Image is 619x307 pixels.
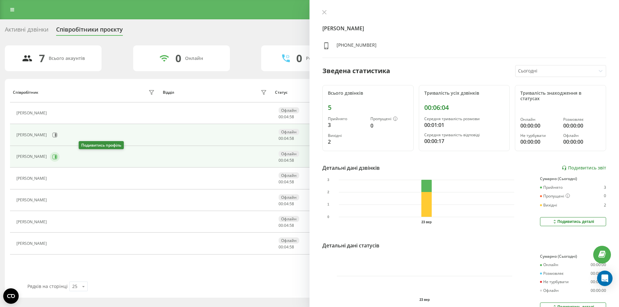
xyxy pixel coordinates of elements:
[424,133,505,137] div: Середня тривалість відповіді
[13,90,38,95] div: Співробітник
[16,154,48,159] div: [PERSON_NAME]
[16,241,48,246] div: [PERSON_NAME]
[424,104,505,111] div: 00:06:04
[27,283,68,289] span: Рядків на сторінці
[79,141,124,149] div: Подивитись профіль
[520,91,601,101] div: Тривалість знаходження в статусах
[540,288,559,293] div: Офлайн
[562,165,606,171] a: Подивитись звіт
[540,280,569,284] div: Не турбувати
[16,220,48,224] div: [PERSON_NAME]
[279,136,294,141] div: : :
[563,117,601,122] div: Розмовляє
[424,137,505,145] div: 00:00:17
[284,158,289,163] span: 04
[322,24,606,32] h4: [PERSON_NAME]
[540,263,558,267] div: Онлайн
[284,201,289,206] span: 04
[552,219,594,224] div: Подивитись деталі
[290,179,294,185] span: 58
[604,203,606,207] div: 2
[563,122,601,130] div: 00:00:00
[327,190,329,194] text: 2
[39,52,45,64] div: 7
[604,194,606,199] div: 0
[306,56,337,61] div: Розмовляють
[284,114,289,120] span: 04
[279,151,299,157] div: Офлайн
[424,91,505,96] div: Тривалість усіх дзвінків
[279,202,294,206] div: : :
[16,176,48,181] div: [PERSON_NAME]
[279,114,283,120] span: 00
[540,194,570,199] div: Пропущені
[49,56,85,61] div: Всього акаунтів
[175,52,181,64] div: 0
[72,283,77,290] div: 25
[540,203,557,207] div: Вихідні
[279,172,299,178] div: Офлайн
[322,66,390,76] div: Зведена статистика
[290,201,294,206] span: 58
[16,133,48,137] div: [PERSON_NAME]
[591,280,606,284] div: 00:00:00
[328,133,365,138] div: Вихідні
[520,117,558,122] div: Онлайн
[284,244,289,250] span: 04
[279,136,283,141] span: 00
[279,180,294,184] div: : :
[597,271,613,286] div: Open Intercom Messenger
[421,220,432,224] text: 23 вер
[279,129,299,135] div: Офлайн
[290,223,294,228] span: 58
[290,114,294,120] span: 58
[327,178,329,182] text: 3
[279,194,299,200] div: Офлайн
[3,288,19,304] button: Open CMP widget
[424,121,505,129] div: 00:01:01
[591,288,606,293] div: 00:00:00
[279,244,283,250] span: 00
[284,136,289,141] span: 04
[591,271,606,276] div: 00:00:00
[520,122,558,130] div: 00:00:00
[540,271,564,276] div: Розмовляє
[322,242,379,249] div: Детальні дані статусів
[520,138,558,146] div: 00:00:00
[419,298,430,302] text: 23 вер
[540,254,606,259] div: Сумарно (Сьогодні)
[424,117,505,121] div: Середня тривалість розмови
[563,133,601,138] div: Офлайн
[163,90,174,95] div: Відділ
[279,115,294,119] div: : :
[563,138,601,146] div: 00:00:00
[290,244,294,250] span: 58
[328,138,365,146] div: 2
[290,158,294,163] span: 58
[540,185,563,190] div: Прийнято
[296,52,302,64] div: 0
[328,121,365,129] div: 3
[279,223,283,228] span: 00
[322,164,380,172] div: Детальні дані дзвінків
[284,223,289,228] span: 04
[591,263,606,267] div: 00:00:00
[279,216,299,222] div: Офлайн
[275,90,288,95] div: Статус
[520,133,558,138] div: Не турбувати
[16,111,48,115] div: [PERSON_NAME]
[328,117,365,121] div: Прийнято
[279,237,299,244] div: Офлайн
[279,158,294,163] div: : :
[284,179,289,185] span: 04
[370,122,408,130] div: 0
[327,203,329,206] text: 1
[370,117,408,122] div: Пропущені
[337,42,377,51] div: [PHONE_NUMBER]
[16,198,48,202] div: [PERSON_NAME]
[279,245,294,249] div: : :
[279,201,283,206] span: 00
[56,26,123,36] div: Співробітники проєкту
[279,179,283,185] span: 00
[540,217,606,226] button: Подивитись деталі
